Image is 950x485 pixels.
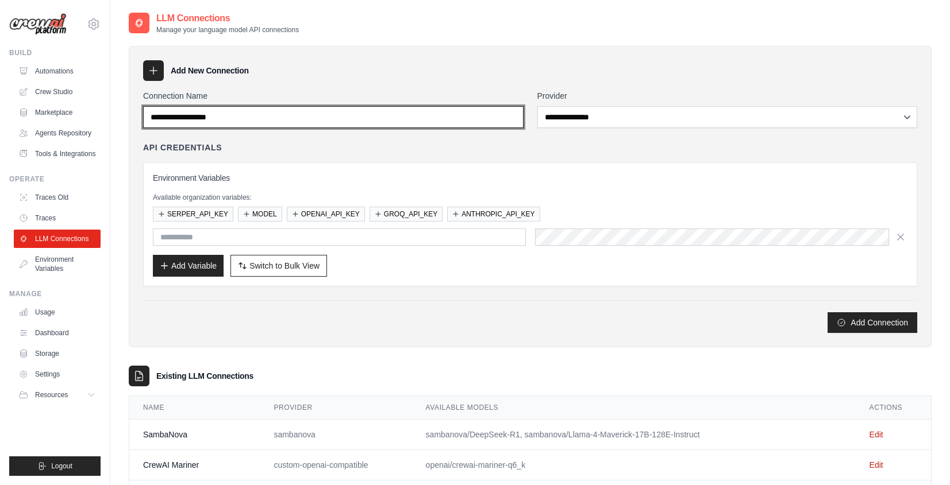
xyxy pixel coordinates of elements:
th: Name [129,396,260,420]
td: sambanova [260,420,411,450]
h3: Existing LLM Connections [156,370,253,382]
td: custom-openai-compatible [260,450,411,480]
h2: LLM Connections [156,11,299,25]
td: SambaNova [129,420,260,450]
span: Resources [35,390,68,399]
label: Provider [537,90,918,102]
img: Logo [9,13,67,36]
a: Agents Repository [14,124,101,142]
a: Settings [14,365,101,383]
button: OPENAI_API_KEY [287,207,365,222]
a: Storage [14,344,101,363]
button: Logout [9,456,101,476]
p: Manage your language model API connections [156,25,299,34]
h4: API Credentials [143,142,222,153]
a: Edit [870,460,883,470]
div: Operate [9,174,101,184]
h3: Add New Connection [171,65,249,76]
th: Actions [856,396,931,420]
button: Resources [14,386,101,404]
a: Usage [14,303,101,321]
th: Provider [260,396,411,420]
a: Tools & Integrations [14,145,101,163]
button: ANTHROPIC_API_KEY [447,207,540,222]
a: Traces [14,209,101,227]
td: CrewAI Mariner [129,450,260,480]
a: Marketplace [14,103,101,122]
button: MODEL [238,207,282,222]
a: Crew Studio [14,83,101,101]
a: LLM Connections [14,230,101,248]
a: Edit [870,430,883,439]
label: Connection Name [143,90,524,102]
button: Switch to Bulk View [230,255,327,277]
a: Dashboard [14,324,101,342]
div: Build [9,48,101,57]
button: SERPER_API_KEY [153,207,233,222]
span: Switch to Bulk View [249,260,320,271]
th: Available Models [412,396,856,420]
h3: Environment Variables [153,172,907,184]
button: Add Connection [828,312,917,333]
td: sambanova/DeepSeek-R1, sambanova/Llama-4-Maverick-17B-128E-Instruct [412,420,856,450]
span: Logout [51,461,72,471]
a: Traces Old [14,188,101,207]
div: Manage [9,289,101,298]
button: Add Variable [153,255,224,277]
p: Available organization variables: [153,193,907,202]
button: GROQ_API_KEY [370,207,443,222]
a: Automations [14,62,101,80]
a: Environment Variables [14,250,101,278]
td: openai/crewai-mariner-q6_k [412,450,856,480]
